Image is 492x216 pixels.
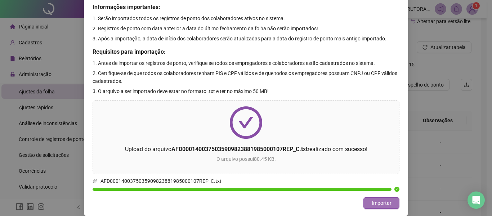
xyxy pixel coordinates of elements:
[171,146,308,153] span: AFD0001400375035909823881985000107REP_C.txt
[93,60,375,66] span: 1. Antes de importar os registros de ponto, verifique se todos os empregadores e colaboradores es...
[93,4,160,10] span: Informações importantes:
[230,106,262,139] span: check-circle
[394,187,399,192] span: check-circle
[98,177,399,185] span: AFD0001400375035909823881985000107REP_C.txt
[363,197,399,209] button: Importar
[308,146,367,153] span: realizado com sucesso!
[93,87,399,95] p: 3. O arquivo a ser importado deve estar no formato .txt e ter no máximo 50 MB!
[93,70,397,84] span: 2. Certifique-se de que todos os colaboradores tenham PIS e CPF válidos e de que todos os emprega...
[93,48,166,55] span: Requisitos para importação:
[93,178,98,184] span: paper-clip
[254,156,276,162] span: 80.45 KB .
[125,146,171,153] span: Upload do arquivo
[93,26,318,31] span: 2. Registros de ponto com data anterior a data do último fechamento da folha não serão importados!
[93,101,399,174] span: check-circleUpload do arquivoAFD0001400375035909823881985000107REP_C.txtrealizado com sucesso!O a...
[216,156,254,162] span: O arquivo possui
[93,36,386,41] span: 3. Após a importação, a data de início dos colaboradores serão atualizadas para a data do registr...
[468,191,485,209] div: Open Intercom Messenger
[93,16,285,21] span: 1. Serão importados todos os registros de ponto dos colaboradores ativos no sistema.
[372,199,392,207] span: Importar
